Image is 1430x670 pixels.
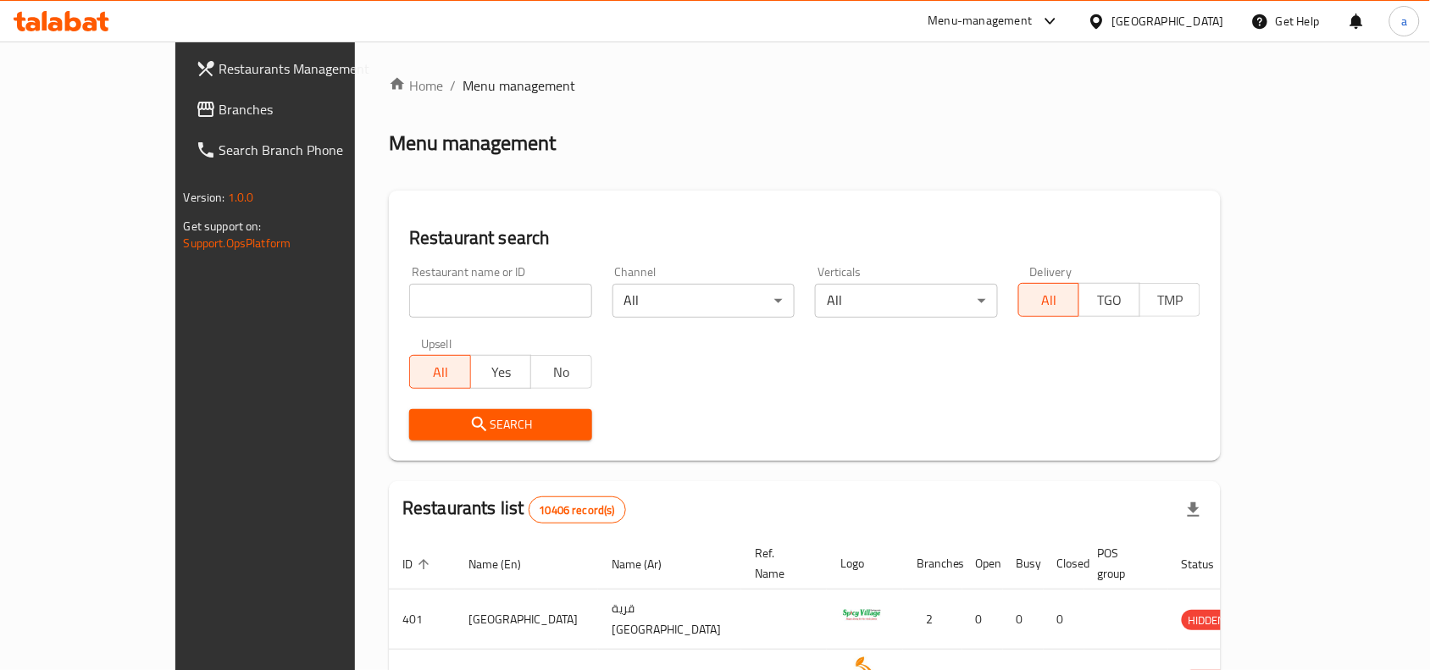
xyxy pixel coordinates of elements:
a: Search Branch Phone [182,130,414,170]
span: Search Branch Phone [219,140,401,160]
th: Open [962,538,1003,590]
span: Name (En) [468,554,543,574]
span: 10406 record(s) [529,502,625,518]
div: All [815,284,998,318]
nav: breadcrumb [389,75,1221,96]
span: a [1401,12,1407,30]
td: 0 [962,590,1003,650]
span: Menu management [463,75,575,96]
button: All [1018,283,1080,317]
td: 2 [903,590,962,650]
button: Search [409,409,592,440]
span: TGO [1086,288,1133,313]
div: [GEOGRAPHIC_DATA] [1112,12,1224,30]
div: HIDDEN [1182,610,1233,630]
span: ID [402,554,435,574]
h2: Restaurant search [409,225,1200,251]
th: Branches [903,538,962,590]
label: Upsell [421,338,452,350]
a: Support.OpsPlatform [184,232,291,254]
th: Busy [1003,538,1044,590]
h2: Menu management [389,130,556,157]
span: Get support on: [184,215,262,237]
span: All [1026,288,1073,313]
span: Search [423,414,579,435]
span: All [417,360,464,385]
div: Export file [1173,490,1214,530]
td: 0 [1044,590,1084,650]
th: Closed [1044,538,1084,590]
button: No [530,355,592,389]
span: POS group [1098,543,1148,584]
a: Restaurants Management [182,48,414,89]
div: Menu-management [928,11,1033,31]
button: Yes [470,355,532,389]
a: Branches [182,89,414,130]
span: Restaurants Management [219,58,401,79]
td: [GEOGRAPHIC_DATA] [455,590,598,650]
td: 401 [389,590,455,650]
span: Yes [478,360,525,385]
span: 1.0.0 [228,186,254,208]
input: Search for restaurant name or ID.. [409,284,592,318]
div: Total records count [529,496,626,523]
span: TMP [1147,288,1194,313]
td: قرية [GEOGRAPHIC_DATA] [598,590,741,650]
button: TMP [1139,283,1201,317]
span: Version: [184,186,225,208]
span: Branches [219,99,401,119]
th: Logo [827,538,903,590]
a: Home [389,75,443,96]
div: All [612,284,795,318]
button: All [409,355,471,389]
li: / [450,75,456,96]
span: Name (Ar) [612,554,684,574]
span: No [538,360,585,385]
span: Ref. Name [755,543,806,584]
button: TGO [1078,283,1140,317]
span: Status [1182,554,1237,574]
span: HIDDEN [1182,611,1233,630]
img: Spicy Village [840,595,883,637]
label: Delivery [1030,266,1072,278]
h2: Restaurants list [402,496,626,523]
td: 0 [1003,590,1044,650]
